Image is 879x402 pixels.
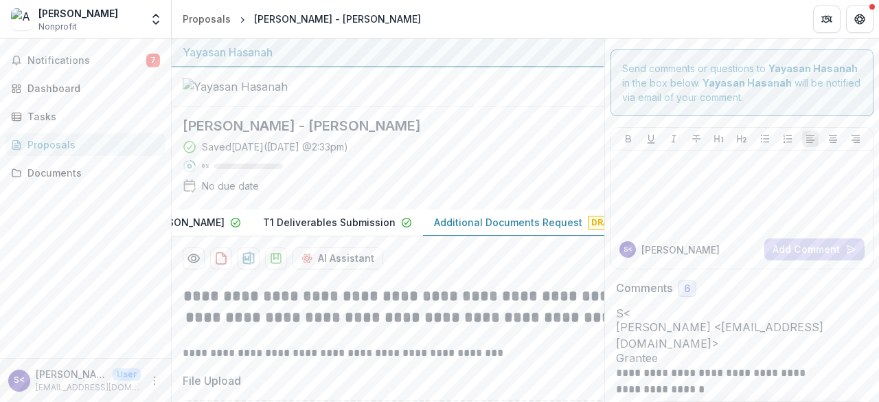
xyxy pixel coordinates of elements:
span: Draft [588,216,624,230]
a: Dashboard [5,77,165,100]
button: Add Comment [764,238,865,260]
button: More [146,372,163,389]
div: Dashboard [27,81,155,96]
strong: Yayasan Hasanah [768,63,858,74]
div: [PERSON_NAME] [38,6,118,21]
button: Underline [643,131,659,147]
button: Align Center [825,131,841,147]
p: 0 % [202,161,209,171]
div: Samihah Ibrahim <abrahamventure23@gmail.com> [616,308,868,319]
p: T1 Deliverables Submission [263,215,396,230]
div: Tasks [27,109,155,124]
div: No due date [202,179,259,193]
a: Tasks [5,105,165,128]
button: Align Left [802,131,819,147]
a: Documents [5,161,165,184]
a: Proposals [5,133,165,156]
p: [PERSON_NAME] <[EMAIL_ADDRESS][DOMAIN_NAME]> [36,367,107,381]
button: Ordered List [779,131,796,147]
div: Documents [27,166,155,180]
span: Notifications [27,55,146,67]
p: [PERSON_NAME] <[EMAIL_ADDRESS][DOMAIN_NAME]> [616,319,868,352]
button: download-proposal [265,247,287,269]
p: User [113,368,141,381]
h2: [PERSON_NAME] - [PERSON_NAME] [183,118,571,134]
button: Partners [813,5,841,33]
p: Additional Documents Request [434,215,582,230]
button: Preview 1fdad644-dee8-4dba-a600-2c48b2f881a4-2.pdf [183,247,205,269]
div: Send comments or questions to in the box below. will be notified via email of your comment. [610,49,874,116]
strong: Yayasan Hasanah [703,77,792,89]
button: Get Help [846,5,874,33]
button: Strike [688,131,705,147]
button: Heading 2 [733,131,750,147]
button: Open entity switcher [146,5,165,33]
p: [EMAIL_ADDRESS][DOMAIN_NAME] [36,381,141,394]
div: [PERSON_NAME] - [PERSON_NAME] [254,12,421,26]
div: Samihah Ibrahim <abrahamventure23@gmail.com> [14,376,25,385]
button: Bullet List [757,131,773,147]
button: Bold [620,131,637,147]
img: Abraham Venture [11,8,33,30]
div: Proposals [183,12,231,26]
button: Heading 1 [711,131,727,147]
button: Align Right [847,131,864,147]
div: Samihah Ibrahim <abrahamventure23@gmail.com> [624,246,632,253]
img: Yayasan Hasanah [183,78,320,95]
div: Saved [DATE] ( [DATE] @ 2:33pm ) [202,139,348,154]
div: Yayasan Hasanah [183,44,593,60]
span: 6 [684,283,690,295]
a: Proposals [177,9,236,29]
button: AI Assistant [293,247,383,269]
h2: Comments [616,282,672,295]
p: File Upload [183,372,241,389]
nav: breadcrumb [177,9,426,29]
span: Nonprofit [38,21,77,33]
span: Grantee [616,352,868,365]
p: [PERSON_NAME] [641,243,720,257]
button: download-proposal [210,247,232,269]
button: download-proposal [238,247,260,269]
span: 7 [146,54,160,67]
button: Italicize [665,131,682,147]
button: Notifications7 [5,49,165,71]
div: Proposals [27,137,155,152]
